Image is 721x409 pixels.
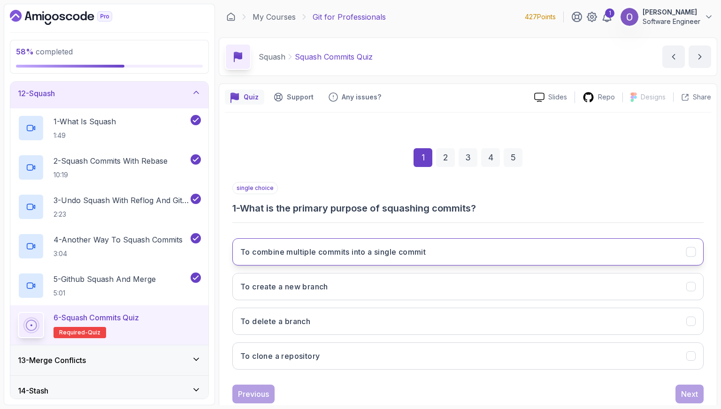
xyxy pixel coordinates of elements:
button: user profile image[PERSON_NAME]Software Engineer [620,8,713,26]
p: Support [287,92,314,102]
button: 4-Another Way To Squash Commits3:04 [18,233,201,259]
div: 1 [605,8,614,18]
button: To delete a branch [232,308,704,335]
p: 6 - Squash Commits Quiz [54,312,139,323]
p: 10:19 [54,170,168,180]
p: 4 - Another Way To Squash Commits [54,234,183,245]
a: Dashboard [226,12,236,22]
div: Previous [238,388,269,400]
button: 14-Stash [10,376,208,406]
p: [PERSON_NAME] [643,8,700,17]
p: Squash [259,51,285,62]
p: single choice [232,182,278,194]
button: 3-Undo Squash With Reflog And Git Reset2:23 [18,194,201,220]
p: Designs [641,92,666,102]
p: Any issues? [342,92,381,102]
p: 5 - Github Squash And Merge [54,273,156,285]
h3: 14 - Stash [18,385,48,396]
div: 1 [414,148,432,167]
p: 1 - What Is Squash [54,116,116,127]
button: To combine multiple commits into a single commit [232,238,704,265]
button: To create a new branch [232,273,704,300]
button: previous content [662,45,685,68]
div: 3 [459,148,477,167]
span: quiz [88,329,100,336]
button: Next [675,385,704,403]
a: Repo [575,91,622,103]
a: 1 [601,11,613,23]
button: quiz button [225,90,264,105]
p: Repo [598,92,615,102]
p: Share [693,92,711,102]
p: 2 - Squash Commits With Rebase [54,155,168,167]
p: 1:49 [54,131,116,140]
img: user profile image [621,8,638,26]
div: Next [681,388,698,400]
button: Previous [232,385,275,403]
button: Support button [268,90,319,105]
h3: To clone a repository [240,350,320,362]
h3: To combine multiple commits into a single commit [240,246,426,258]
h3: 12 - Squash [18,88,55,99]
button: next content [689,45,711,68]
button: 1-What Is Squash1:49 [18,115,201,141]
p: 3:04 [54,249,183,258]
a: Slides [527,92,575,102]
h3: To create a new branch [240,281,328,292]
button: To clone a repository [232,342,704,370]
span: Required- [59,329,88,336]
p: Software Engineer [643,17,700,26]
button: 5-Github Squash And Merge5:01 [18,273,201,299]
button: 6-Squash Commits QuizRequired-quiz [18,312,201,338]
button: 2-Squash Commits With Rebase10:19 [18,154,201,181]
button: 13-Merge Conflicts [10,345,208,375]
div: 5 [504,148,522,167]
div: 4 [481,148,500,167]
h3: To delete a branch [240,316,310,327]
p: 3 - Undo Squash With Reflog And Git Reset [54,195,189,206]
span: completed [16,47,73,56]
button: Share [673,92,711,102]
p: 2:23 [54,210,189,219]
p: 427 Points [525,12,556,22]
span: 58 % [16,47,34,56]
h3: 13 - Merge Conflicts [18,355,86,366]
p: Squash Commits Quiz [295,51,373,62]
p: 5:01 [54,288,156,298]
div: 2 [436,148,455,167]
button: Feedback button [323,90,387,105]
a: Dashboard [10,10,134,25]
a: My Courses [253,11,296,23]
p: Quiz [244,92,259,102]
h3: 1 - What is the primary purpose of squashing commits? [232,202,704,215]
button: 12-Squash [10,78,208,108]
p: Git for Professionals [313,11,386,23]
p: Slides [548,92,567,102]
